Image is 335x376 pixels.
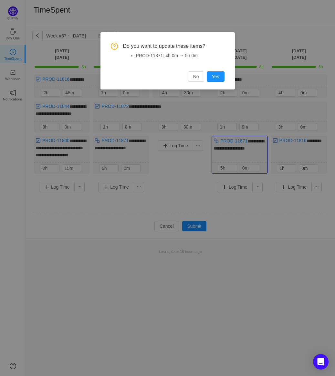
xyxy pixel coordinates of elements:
[123,43,225,50] span: Do you want to update these items?
[313,354,329,370] div: Open Intercom Messenger
[188,71,204,82] button: No
[136,52,225,59] li: PROD-11871: 4h 0m → 5h 0m
[111,43,118,50] i: icon: question-circle
[207,71,225,82] button: Yes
